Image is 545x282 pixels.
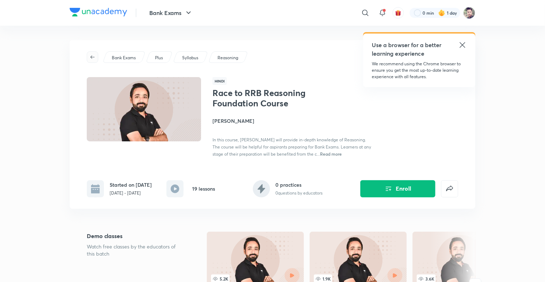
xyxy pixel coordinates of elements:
a: Reasoning [216,55,240,61]
p: Plus [155,55,163,61]
h6: 19 lessons [192,185,215,192]
a: Plus [154,55,164,61]
button: Bank Exams [145,6,197,20]
button: false [441,180,458,197]
img: streak [438,9,445,16]
h5: Use a browser for a better learning experience [372,41,443,58]
button: avatar [392,7,404,19]
p: Watch free classes by the educators of this batch [87,243,184,257]
p: 0 questions by educators [276,190,323,196]
img: chetnanand thakur [463,7,475,19]
a: Company Logo [70,8,127,18]
h5: Demo classes [87,232,184,240]
img: Company Logo [70,8,127,16]
span: In this course, [PERSON_NAME] will provide in-depth knowledge of Reasoning. The course will be he... [212,137,371,157]
span: Hindi [212,77,227,85]
p: We recommend using the Chrome browser to ensure you get the most up-to-date learning experience w... [372,61,467,80]
p: Syllabus [182,55,198,61]
a: Bank Exams [111,55,137,61]
img: avatar [395,10,401,16]
p: Reasoning [217,55,238,61]
p: Bank Exams [112,55,136,61]
h1: Race to RRB Reasoning Foundation Course [212,88,329,109]
h4: [PERSON_NAME] [212,117,372,125]
p: [DATE] - [DATE] [110,190,152,196]
a: Syllabus [181,55,200,61]
span: Read more [320,151,342,157]
img: Thumbnail [86,76,202,142]
button: Enroll [360,180,435,197]
h6: 0 practices [276,181,323,188]
h6: Started on [DATE] [110,181,152,188]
